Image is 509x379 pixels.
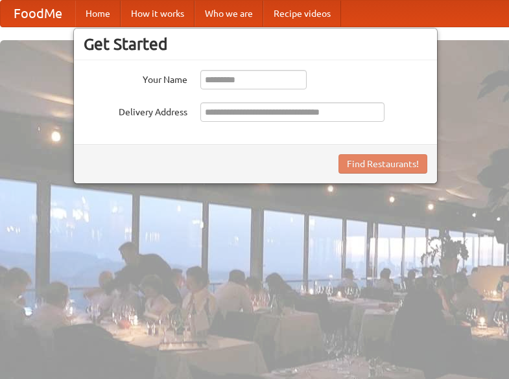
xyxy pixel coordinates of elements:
[195,1,263,27] a: Who we are
[75,1,121,27] a: Home
[84,34,427,54] h3: Get Started
[338,154,427,174] button: Find Restaurants!
[121,1,195,27] a: How it works
[84,70,187,86] label: Your Name
[263,1,341,27] a: Recipe videos
[1,1,75,27] a: FoodMe
[84,102,187,119] label: Delivery Address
